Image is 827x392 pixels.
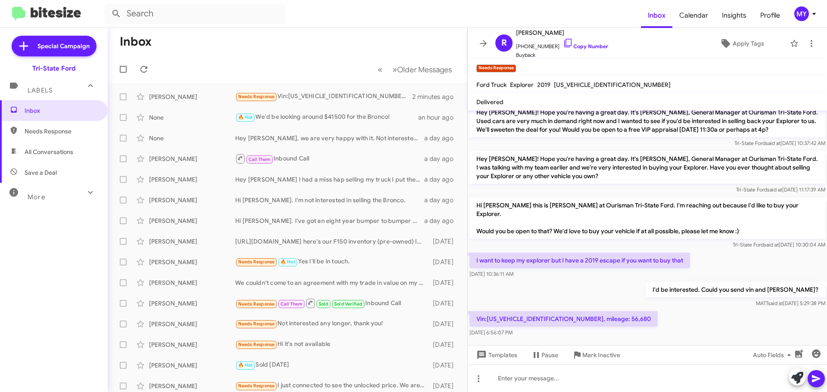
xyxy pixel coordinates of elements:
span: Apply Tags [733,36,764,51]
span: Needs Response [238,321,275,327]
div: [PERSON_NAME] [149,361,235,370]
div: [PERSON_NAME] [149,278,235,287]
div: Sold [DATE] [235,360,429,370]
span: Call Them [280,301,303,307]
button: Mark Inactive [565,347,627,363]
div: an hour ago [418,113,460,122]
div: Hey [PERSON_NAME] I had a miss hap selling my truck I put the cap on for the guy buying it and sm... [235,175,424,184]
button: MY [787,6,818,21]
button: Templates [468,347,524,363]
div: Hey [PERSON_NAME], we are very happy with it. Not interested in selling it at this time. Thanks [235,134,424,142]
div: [PERSON_NAME] [149,237,235,246]
span: Buyback [516,51,608,59]
div: I just connected to see the unlocked price. We are not interested at this time [235,381,429,391]
p: I'd be interested. Could you send vin and [PERSON_NAME]? [646,282,825,297]
span: [PERSON_NAME] [516,28,608,38]
span: Ford Truck [476,81,507,89]
span: Explorer [510,81,534,89]
span: All Conversations [25,148,73,156]
span: Needs Response [238,383,275,389]
div: 2 minutes ago [412,93,460,101]
div: [PERSON_NAME] [149,216,235,225]
span: Special Campaign [37,42,90,50]
div: a day ago [424,175,460,184]
span: Delivered [476,98,504,106]
p: I want to keep my explorer but I have a 2019 escape if you want to buy that [469,253,690,268]
div: [DATE] [429,382,460,390]
button: Apply Tags [697,36,786,51]
div: Inbound Call [235,153,424,164]
div: Hi [PERSON_NAME]. I've got an eight year bumper to bumper warranty on it and it only has about 15... [235,216,424,225]
span: R [501,36,507,50]
span: MATT [DATE] 5:29:38 PM [756,300,825,306]
span: Profile [753,3,787,28]
span: Older Messages [397,65,452,74]
div: Inbound Call [235,298,429,309]
div: [PERSON_NAME] [149,196,235,204]
div: Not interested any longer, thank you! [235,319,429,329]
div: [DATE] [429,258,460,266]
span: Templates [475,347,517,363]
div: [URL][DOMAIN_NAME] here's our F150 inventory (pre-owned) let me know if you have any questions. W... [235,237,429,246]
span: 🔥 Hot [238,362,253,368]
span: said at [768,300,783,306]
span: Call Them [249,157,271,162]
span: Pause [541,347,558,363]
div: [PERSON_NAME] [149,258,235,266]
a: Copy Number [563,43,608,49]
small: Needs Response [476,65,516,72]
span: Save a Deal [25,168,57,177]
span: Sold [319,301,329,307]
span: Auto Fields [753,347,794,363]
span: Needs Response [238,94,275,99]
span: Tri-State Ford [DATE] 10:37:42 AM [734,140,825,146]
span: Labels [28,86,53,94]
span: « [378,64,382,75]
div: [DATE] [429,278,460,287]
div: a day ago [424,196,460,204]
input: Search [104,3,285,24]
span: [DATE] 10:36:11 AM [469,271,513,277]
a: Inbox [641,3,672,28]
a: Insights [715,3,753,28]
div: [DATE] [429,361,460,370]
span: said at [765,140,780,146]
p: Hi [PERSON_NAME] this is [PERSON_NAME] at Ourisman Tri-State Ford. I'm reaching out because I'd l... [469,198,825,239]
div: [PERSON_NAME] [149,175,235,184]
span: 🔥 Hot [280,259,295,265]
a: Special Campaign [12,36,96,56]
div: a day ago [424,154,460,163]
span: » [392,64,397,75]
div: MY [794,6,809,21]
button: Auto Fields [746,347,801,363]
span: said at [767,186,782,193]
div: [PERSON_NAME] [149,320,235,328]
span: More [28,193,45,201]
div: a day ago [424,216,460,225]
div: None [149,134,235,142]
div: [PERSON_NAME] [149,154,235,163]
div: [PERSON_NAME] [149,340,235,349]
div: We'd be looking around $41500 for the Bronco! [235,112,418,122]
span: Inbox [25,106,98,115]
span: Needs Response [238,301,275,307]
div: Yes I'll be in touch. [235,257,429,267]
div: Hi it's not available [235,340,429,349]
span: said at [764,241,779,248]
div: [DATE] [429,340,460,349]
div: None [149,113,235,122]
span: [PHONE_NUMBER] [516,38,608,51]
span: 🔥 Hot [238,114,253,120]
span: Mark Inactive [582,347,620,363]
span: Needs Response [25,127,98,136]
p: Hey [PERSON_NAME]! Hope you're having a great day. It's [PERSON_NAME], General Manager at Ourisma... [469,151,825,184]
span: Needs Response [238,342,275,347]
p: Vin:[US_VEHICLE_IDENTIFICATION_NUMBER], mileage: 56,680 [469,311,658,327]
div: [DATE] [429,299,460,308]
div: [PERSON_NAME] [149,382,235,390]
a: Calendar [672,3,715,28]
div: [PERSON_NAME] [149,299,235,308]
span: Needs Response [238,259,275,265]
